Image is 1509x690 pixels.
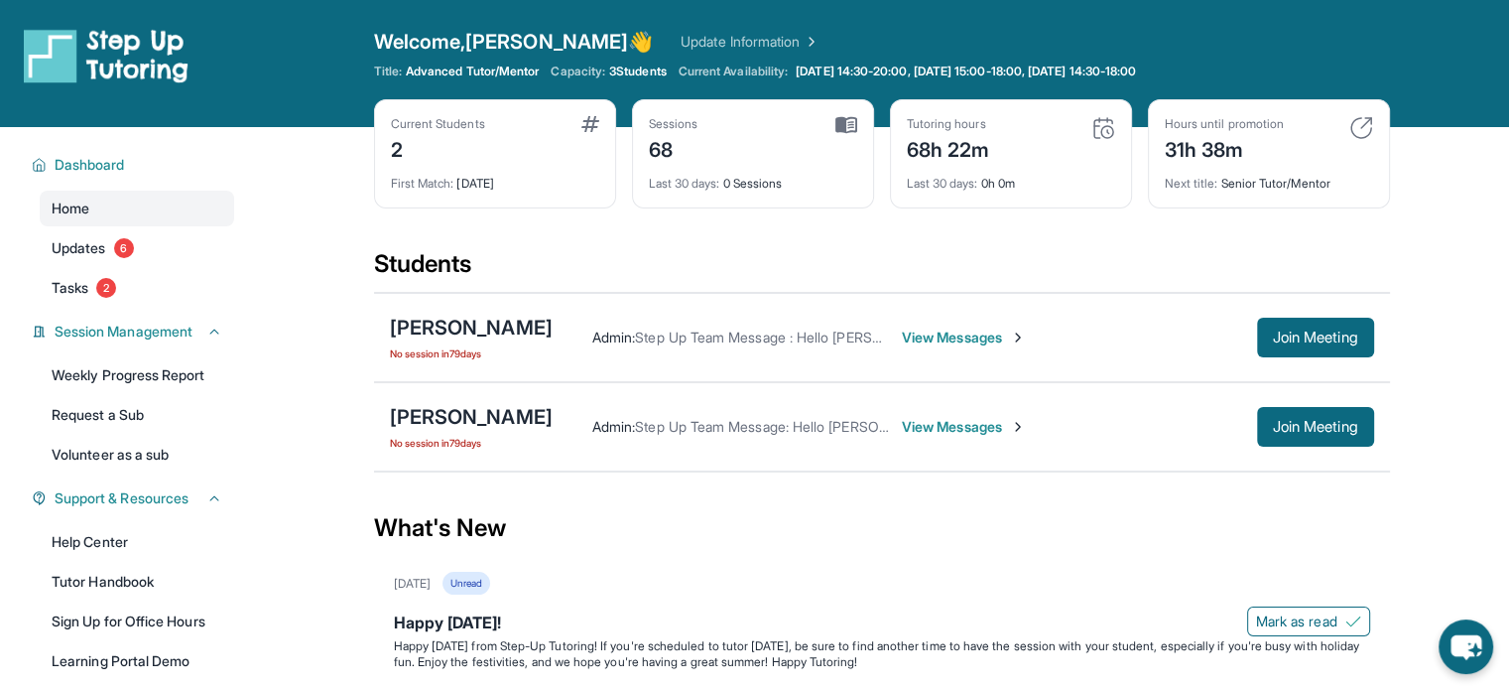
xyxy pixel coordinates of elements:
[40,230,234,266] a: Updates6
[1247,607,1370,636] button: Mark as read
[40,604,234,639] a: Sign Up for Office Hours
[592,329,635,345] span: Admin :
[649,116,698,132] div: Sessions
[374,248,1390,292] div: Students
[679,64,788,79] span: Current Availability:
[907,116,990,132] div: Tutoring hours
[1345,614,1361,629] img: Mark as read
[1165,176,1218,191] span: Next title :
[390,345,553,361] span: No session in 79 days
[52,278,88,298] span: Tasks
[592,418,635,435] span: Admin :
[394,638,1370,670] p: Happy [DATE] from Step-Up Tutoring! If you're scheduled to tutor [DATE], be sure to find another ...
[52,199,89,218] span: Home
[40,357,234,393] a: Weekly Progress Report
[391,132,485,164] div: 2
[40,437,234,473] a: Volunteer as a sub
[792,64,1140,79] a: [DATE] 14:30-20:00, [DATE] 15:00-18:00, [DATE] 14:30-18:00
[40,643,234,679] a: Learning Portal Demo
[40,397,234,433] a: Request a Sub
[1257,318,1374,357] button: Join Meeting
[1010,419,1026,435] img: Chevron-Right
[390,403,553,431] div: [PERSON_NAME]
[796,64,1136,79] span: [DATE] 14:30-20:00, [DATE] 15:00-18:00, [DATE] 14:30-18:00
[391,164,599,192] div: [DATE]
[47,322,222,342] button: Session Management
[800,32,819,52] img: Chevron Right
[96,278,116,298] span: 2
[114,238,134,258] span: 6
[1091,116,1115,140] img: card
[406,64,539,79] span: Advanced Tutor/Mentor
[907,176,978,191] span: Last 30 days :
[681,32,819,52] a: Update Information
[1257,407,1374,447] button: Join Meeting
[374,64,402,79] span: Title:
[1439,620,1493,674] button: chat-button
[40,564,234,600] a: Tutor Handbook
[551,64,605,79] span: Capacity:
[47,155,222,175] button: Dashboard
[47,488,222,508] button: Support & Resources
[391,176,454,191] span: First Match :
[394,576,431,592] div: [DATE]
[907,164,1115,192] div: 0h 0m
[390,435,553,451] span: No session in 79 days
[1165,116,1284,132] div: Hours until promotion
[835,116,857,134] img: card
[1165,132,1284,164] div: 31h 38m
[391,116,485,132] div: Current Students
[40,270,234,306] a: Tasks2
[55,155,125,175] span: Dashboard
[24,28,189,83] img: logo
[609,64,667,79] span: 3 Students
[390,314,553,342] div: [PERSON_NAME]
[55,488,189,508] span: Support & Resources
[55,322,192,342] span: Session Management
[581,116,599,132] img: card
[1273,421,1358,433] span: Join Meeting
[1010,330,1026,345] img: Chevron-Right
[374,28,654,56] span: Welcome, [PERSON_NAME] 👋
[1349,116,1373,140] img: card
[394,611,1370,638] div: Happy [DATE]!
[902,328,1026,347] span: View Messages
[374,484,1390,572] div: What's New
[649,164,857,192] div: 0 Sessions
[52,238,106,258] span: Updates
[40,191,234,226] a: Home
[1273,332,1358,344] span: Join Meeting
[442,572,490,595] div: Unread
[40,524,234,560] a: Help Center
[1165,164,1373,192] div: Senior Tutor/Mentor
[902,417,1026,437] span: View Messages
[1256,612,1337,631] span: Mark as read
[907,132,990,164] div: 68h 22m
[649,132,698,164] div: 68
[649,176,720,191] span: Last 30 days :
